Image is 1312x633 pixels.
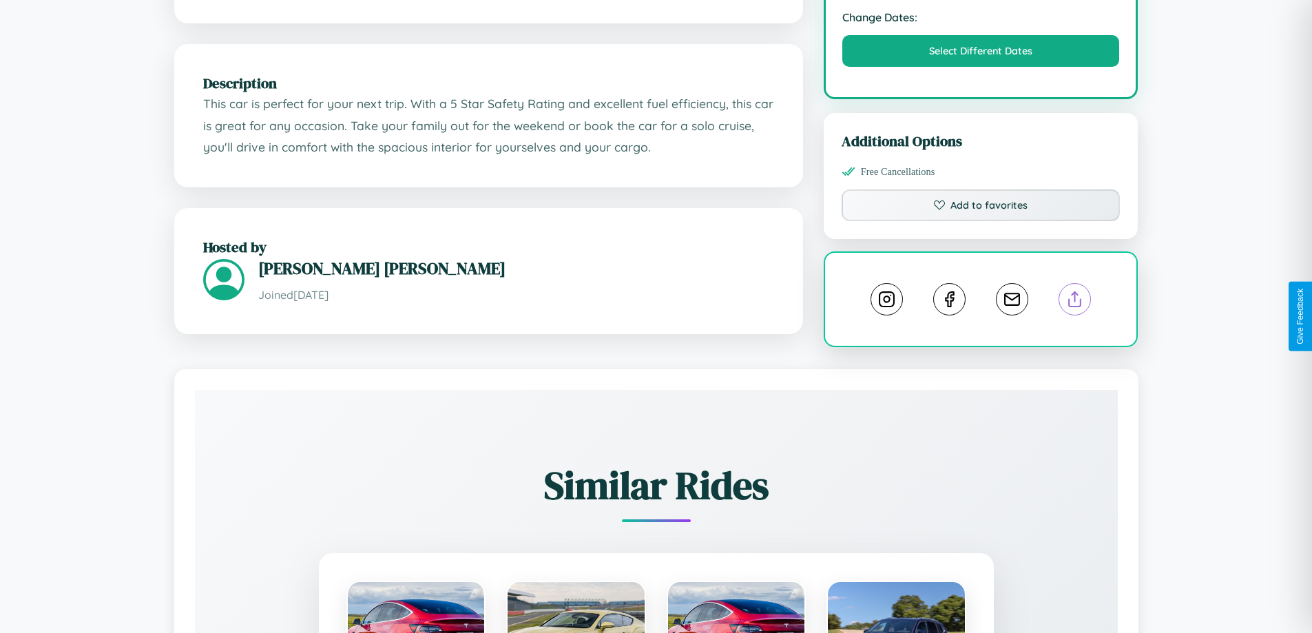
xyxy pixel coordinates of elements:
[258,285,774,305] p: Joined [DATE]
[243,459,1070,512] h2: Similar Rides
[842,35,1120,67] button: Select Different Dates
[203,237,774,257] h2: Hosted by
[1295,289,1305,344] div: Give Feedback
[861,166,935,178] span: Free Cancellations
[203,93,774,158] p: This car is perfect for your next trip. With a 5 Star Safety Rating and excellent fuel efficiency...
[203,73,774,93] h2: Description
[842,131,1121,151] h3: Additional Options
[842,10,1120,24] strong: Change Dates:
[258,257,774,280] h3: [PERSON_NAME] [PERSON_NAME]
[842,189,1121,221] button: Add to favorites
